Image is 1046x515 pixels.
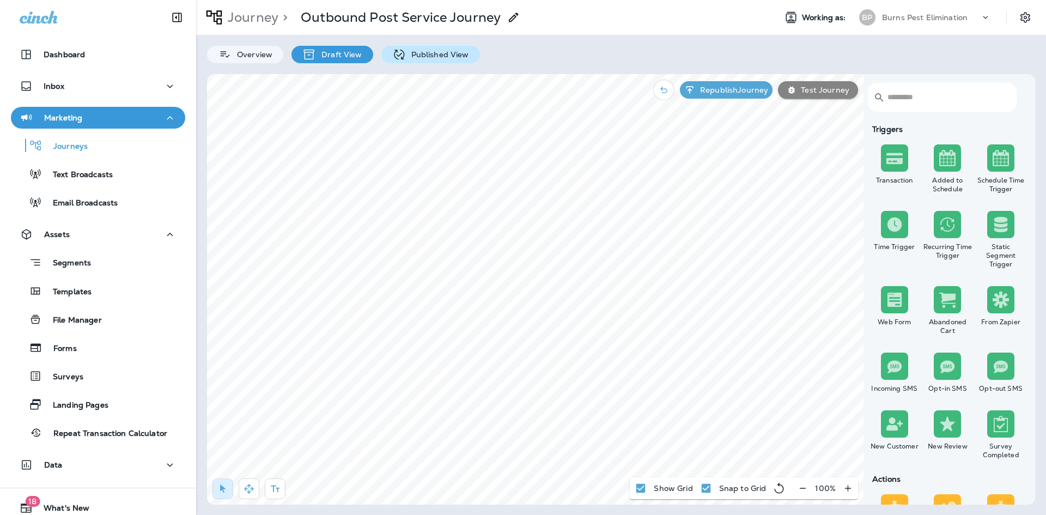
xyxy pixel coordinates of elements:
[802,13,848,22] span: Working as:
[301,9,501,26] p: Outbound Post Service Journey
[923,176,972,193] div: Added to Schedule
[42,344,77,354] p: Forms
[870,442,919,451] div: New Customer
[44,461,63,469] p: Data
[882,13,968,22] p: Burns Pest Elimination
[870,384,919,393] div: Incoming SMS
[11,421,185,444] button: Repeat Transaction Calculator
[44,50,85,59] p: Dashboard
[976,442,1025,459] div: Survey Completed
[11,75,185,97] button: Inbox
[11,336,185,359] button: Forms
[42,287,92,298] p: Templates
[11,308,185,331] button: File Manager
[11,162,185,185] button: Text Broadcasts
[44,230,70,239] p: Assets
[923,442,972,451] div: New Review
[976,243,1025,269] div: Static Segment Trigger
[11,134,185,157] button: Journeys
[976,384,1025,393] div: Opt-out SMS
[11,251,185,274] button: Segments
[868,125,1027,134] div: Triggers
[719,484,767,493] p: Snap to Grid
[44,113,82,122] p: Marketing
[44,82,64,90] p: Inbox
[870,176,919,185] div: Transaction
[42,429,167,439] p: Repeat Transaction Calculator
[976,176,1025,193] div: Schedule Time Trigger
[870,243,919,251] div: Time Trigger
[42,372,83,383] p: Surveys
[11,191,185,214] button: Email Broadcasts
[223,9,278,26] p: Journey
[42,316,102,326] p: File Manager
[42,258,91,269] p: Segments
[11,454,185,476] button: Data
[11,44,185,65] button: Dashboard
[654,484,692,493] p: Show Grid
[680,81,773,99] button: RepublishJourney
[11,280,185,302] button: Templates
[976,318,1025,326] div: From Zapier
[11,365,185,387] button: Surveys
[870,318,919,326] div: Web Form
[42,401,108,411] p: Landing Pages
[778,81,858,99] button: Test Journey
[923,318,972,335] div: Abandoned Cart
[406,50,469,59] p: Published View
[696,86,768,94] p: Republish Journey
[11,223,185,245] button: Assets
[42,170,113,180] p: Text Broadcasts
[815,484,836,493] p: 100 %
[859,9,875,26] div: BP
[11,393,185,416] button: Landing Pages
[923,384,972,393] div: Opt-in SMS
[316,50,362,59] p: Draft View
[162,7,192,28] button: Collapse Sidebar
[1015,8,1035,27] button: Settings
[25,496,40,507] span: 18
[232,50,272,59] p: Overview
[11,107,185,129] button: Marketing
[42,198,118,209] p: Email Broadcasts
[278,9,288,26] p: >
[42,142,88,152] p: Journeys
[796,86,849,94] p: Test Journey
[923,243,972,260] div: Recurring Time Trigger
[868,475,1027,483] div: Actions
